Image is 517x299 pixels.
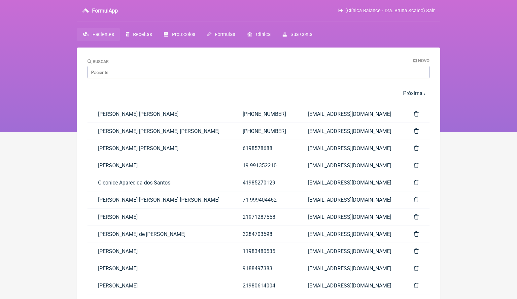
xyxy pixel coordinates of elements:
a: Próxima › [403,90,426,96]
a: [PERSON_NAME] [87,277,232,294]
input: Paciente [87,66,430,78]
a: [PERSON_NAME] [PERSON_NAME] [PERSON_NAME] [87,123,232,140]
a: 11983480535 [232,243,297,260]
a: (Clínica Balance - Dra. Bruna Scalco) Sair [338,8,435,14]
a: Clínica [241,28,277,41]
a: [EMAIL_ADDRESS][DOMAIN_NAME] [297,277,403,294]
a: Protocolos [158,28,201,41]
a: [EMAIL_ADDRESS][DOMAIN_NAME] [297,174,403,191]
a: [EMAIL_ADDRESS][DOMAIN_NAME] [297,209,403,225]
a: 21980614004 [232,277,297,294]
h3: FormulApp [92,8,118,14]
a: [EMAIL_ADDRESS][DOMAIN_NAME] [297,106,403,122]
span: Pacientes [92,32,114,37]
a: [EMAIL_ADDRESS][DOMAIN_NAME] [297,226,403,243]
a: Receitas [120,28,158,41]
a: [PERSON_NAME] [PERSON_NAME] [87,140,232,157]
a: 19 991352210 [232,157,297,174]
a: 3284703598 [232,226,297,243]
a: 21971287558 [232,209,297,225]
a: [EMAIL_ADDRESS][DOMAIN_NAME] [297,140,403,157]
a: Fórmulas [201,28,241,41]
a: [EMAIL_ADDRESS][DOMAIN_NAME] [297,123,403,140]
a: [PHONE_NUMBER] [232,123,297,140]
span: Sua Conta [291,32,313,37]
a: Cleonice Aparecida dos Santos [87,174,232,191]
span: (Clínica Balance - Dra. Bruna Scalco) Sair [345,8,435,14]
a: 6198578688 [232,140,297,157]
a: 71 999404462 [232,191,297,208]
a: [EMAIL_ADDRESS][DOMAIN_NAME] [297,191,403,208]
span: Novo [418,58,430,63]
a: Pacientes [77,28,120,41]
a: [PERSON_NAME] [87,243,232,260]
a: Novo [413,58,430,63]
a: [EMAIL_ADDRESS][DOMAIN_NAME] [297,157,403,174]
nav: pager [87,86,430,100]
a: 9188497383 [232,260,297,277]
a: [EMAIL_ADDRESS][DOMAIN_NAME] [297,243,403,260]
label: Buscar [87,59,109,64]
a: [PERSON_NAME] [87,157,232,174]
a: Sua Conta [277,28,319,41]
a: [PERSON_NAME] de [PERSON_NAME] [87,226,232,243]
a: [PERSON_NAME] [87,260,232,277]
a: [PERSON_NAME] [PERSON_NAME] [87,106,232,122]
span: Protocolos [172,32,195,37]
a: [PERSON_NAME] [87,209,232,225]
a: [PHONE_NUMBER] [232,106,297,122]
a: [PERSON_NAME] [PERSON_NAME] [PERSON_NAME] [87,191,232,208]
span: Fórmulas [215,32,235,37]
span: Clínica [256,32,271,37]
a: 41985270129 [232,174,297,191]
span: Receitas [133,32,152,37]
a: [EMAIL_ADDRESS][DOMAIN_NAME] [297,260,403,277]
